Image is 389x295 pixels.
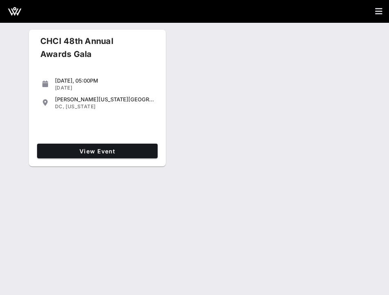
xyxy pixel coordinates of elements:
[37,144,158,158] a: View Event
[55,85,154,91] div: [DATE]
[34,35,149,67] div: CHCI 48th Annual Awards Gala
[66,103,95,109] span: [US_STATE]
[55,96,154,103] div: [PERSON_NAME][US_STATE][GEOGRAPHIC_DATA]
[40,148,154,155] span: View Event
[55,77,154,84] div: [DATE], 05:00PM
[55,103,64,109] span: DC,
